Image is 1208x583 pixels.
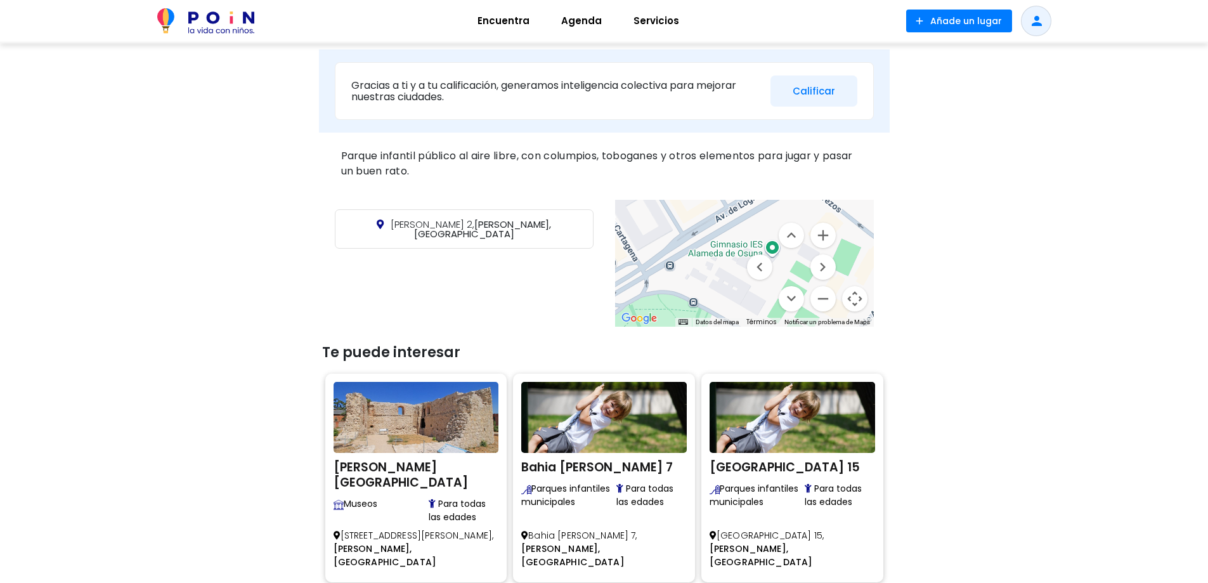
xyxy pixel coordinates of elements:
button: Ampliar [810,223,836,248]
h2: [PERSON_NAME][GEOGRAPHIC_DATA] [334,456,499,490]
p: [STREET_ADDRESS][PERSON_NAME], [334,524,499,574]
a: Agenda [545,6,618,36]
span: Para todas las edades [805,482,875,509]
img: Google [618,310,660,327]
p: Bahia [PERSON_NAME] 7, [521,524,687,574]
span: [PERSON_NAME], [GEOGRAPHIC_DATA] [710,542,813,568]
a: Notificar un problema de Maps [784,318,870,325]
span: [PERSON_NAME], [GEOGRAPHIC_DATA] [391,218,551,240]
span: [PERSON_NAME], [GEOGRAPHIC_DATA] [334,542,437,568]
span: Servicios [628,11,685,31]
span: [PERSON_NAME] 2, [391,218,474,231]
button: Añade un lugar [906,10,1012,32]
button: Reducir [810,286,836,311]
div: Parque infantil público al aire libre, con columpios, toboganes y otros elementos para jugar y pa... [335,145,874,182]
button: Mover arriba [779,223,804,248]
span: Museos [334,497,429,524]
a: Servicios [618,6,695,36]
img: POiN [157,8,254,34]
button: Combinaciones de teclas [679,318,687,327]
a: Encuentra [462,6,545,36]
a: Abre esta zona en Google Maps (se abre en una nueva ventana) [618,310,660,327]
h3: Te puede interesar [322,344,887,361]
span: Agenda [555,11,607,31]
button: Controles de visualización del mapa [842,286,867,311]
a: La Rioja 15 [GEOGRAPHIC_DATA] 15 Encuentra los mejores parques infantiles públicos para disfrutar... [710,382,875,574]
span: [PERSON_NAME], [GEOGRAPHIC_DATA] [521,542,625,568]
p: Gracias a ti y a tu calificación, generamos inteligencia colectiva para mejorar nuestras ciudades. [351,80,761,102]
img: La Rioja 15 [710,382,875,453]
img: Encuentra los mejores parques infantiles públicos para disfrutar al aire libre con niños. Más de ... [521,485,531,495]
button: Datos del mapa [696,318,739,327]
h2: [GEOGRAPHIC_DATA] 15 [710,456,875,475]
a: Términos (se abre en una nueva pestaña) [746,317,777,327]
p: [GEOGRAPHIC_DATA] 15, [710,524,875,574]
span: Para todas las edades [429,497,499,524]
button: Mover a la derecha [810,254,836,280]
img: Encuentra los mejores parques infantiles públicos para disfrutar al aire libre con niños. Más de ... [710,485,720,495]
img: Visita museos adaptados para familias con niños. Exposiciones interactivas, talleres y espacios a... [334,500,344,510]
span: Parques infantiles municipales [521,482,616,509]
img: Bahia De Cadiz 7 [521,382,687,453]
a: Bahia De Cadiz 7 Bahia [PERSON_NAME] 7 Encuentra los mejores parques infantiles públicos para dis... [521,382,687,574]
button: Mover a la izquierda [747,254,772,280]
span: Para todas las edades [616,482,687,509]
a: Castillo de la Alameda [PERSON_NAME][GEOGRAPHIC_DATA] Visita museos adaptados para familias con n... [334,382,499,574]
span: Parques infantiles municipales [710,482,805,509]
h2: Bahia [PERSON_NAME] 7 [521,456,687,475]
span: Encuentra [472,11,535,31]
img: Castillo de la Alameda [334,382,499,453]
button: Mover abajo [779,286,804,311]
button: Calificar [770,75,857,107]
